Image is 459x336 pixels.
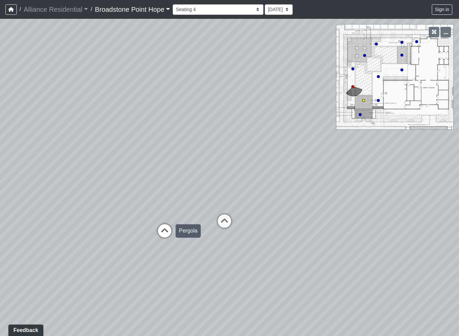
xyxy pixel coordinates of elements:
a: Broadstone Point Hope [95,3,170,16]
span: / [17,3,24,16]
a: Alliance Residential [24,3,88,16]
iframe: Ybug feedback widget [5,323,47,336]
button: Sign in [432,4,452,15]
span: / [88,3,95,16]
div: Pergola [176,224,201,238]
